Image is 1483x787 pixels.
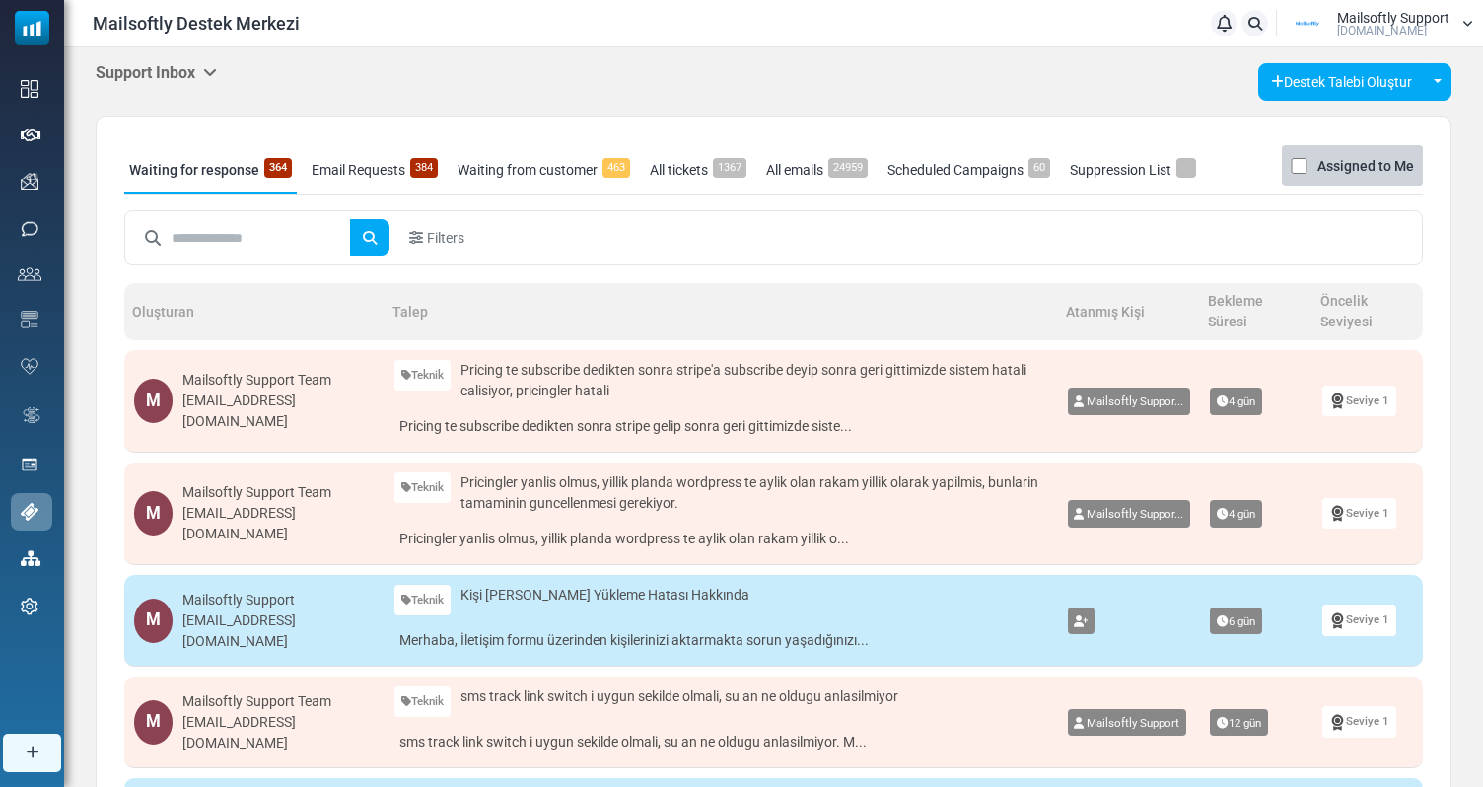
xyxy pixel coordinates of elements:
a: Mailsoftly Suppor... [1068,388,1191,415]
img: contacts-icon.svg [18,267,41,281]
div: Mailsoftly Support Team [182,370,375,391]
span: 463 [602,158,630,178]
a: Teknik [394,686,451,717]
th: Talep [385,283,1058,340]
div: [EMAIL_ADDRESS][DOMAIN_NAME] [182,503,375,544]
a: Seviye 1 [1322,706,1396,737]
img: mailsoftly_icon_blue_white.svg [15,11,49,45]
div: M [134,700,173,745]
span: Kişi [PERSON_NAME] Yükleme Hatası Hakkında [460,585,749,606]
a: Waiting from customer463 [453,145,635,194]
span: 384 [410,158,438,178]
a: Suppression List [1065,145,1201,194]
img: settings-icon.svg [21,598,38,615]
img: sms-icon.png [21,220,38,238]
span: 24959 [828,158,868,178]
span: 12 gün [1210,709,1268,737]
span: 1367 [713,158,746,178]
span: 4 gün [1210,500,1262,528]
div: M [134,491,173,536]
span: Mailsoftly Destek Merkezi [93,10,300,36]
h5: Support Inbox [96,63,217,82]
img: dashboard-icon.svg [21,80,38,98]
a: Waiting for response364 [124,145,297,194]
a: Mailsoftly Support [1068,709,1187,737]
div: M [134,599,173,643]
a: Pricingler yanlis olmus, yillik planda wordpress te aylik olan rakam yillik o... [394,524,1048,554]
span: Mailsoftly Suppor... [1087,394,1183,408]
a: Teknik [394,472,451,503]
span: 364 [264,158,292,178]
span: Mailsoftly Support [1087,716,1179,730]
a: sms track link switch i uygun sekilde olmali, su an ne oldugu anlasilmiyor. M... [394,727,1048,757]
span: Pricingler yanlis olmus, yillik planda wordpress te aylik olan rakam yillik olarak yapilmis, bunl... [460,472,1048,514]
th: Öncelik Seviyesi [1312,283,1423,340]
a: Seviye 1 [1322,605,1396,635]
img: User Logo [1283,9,1332,38]
div: M [134,379,173,423]
a: Pricing te subscribe dedikten sonra stripe gelip sonra geri gittimizde siste... [394,411,1048,442]
th: Bekleme Süresi [1200,283,1311,340]
a: Mailsoftly Suppor... [1068,500,1191,528]
a: All emails24959 [761,145,873,194]
a: Seviye 1 [1322,498,1396,529]
span: Mailsoftly Support [1337,11,1449,25]
div: [EMAIL_ADDRESS][DOMAIN_NAME] [182,391,375,432]
label: Assigned to Me [1317,154,1414,178]
a: Teknik [394,585,451,615]
div: Mailsoftly Support Team [182,691,375,712]
img: email-templates-icon.svg [21,311,38,328]
a: Teknik [394,360,451,391]
a: Merhaba, İletişim formu üzerinden kişilerinizi aktarmakta sorun yaşadığınızı... [394,625,1048,656]
img: support-icon-active.svg [21,503,38,521]
img: campaigns-icon.png [21,173,38,190]
div: Mailsoftly Support [182,590,375,610]
span: sms track link switch i uygun sekilde olmali, su an ne oldugu anlasilmiyor [460,686,898,707]
span: 4 gün [1210,388,1262,415]
a: Email Requests384 [307,145,443,194]
div: Mailsoftly Support Team [182,482,375,503]
th: Atanmış Kişi [1058,283,1201,340]
a: Seviye 1 [1322,386,1396,416]
span: Mailsoftly Suppor... [1087,507,1183,521]
a: Destek Talebi Oluştur [1258,63,1425,101]
a: All tickets1367 [645,145,751,194]
span: Filters [427,228,464,249]
div: [EMAIL_ADDRESS][DOMAIN_NAME] [182,712,375,753]
img: workflow.svg [21,404,42,427]
img: domain-health-icon.svg [21,358,38,374]
span: [DOMAIN_NAME] [1337,25,1427,36]
div: [EMAIL_ADDRESS][DOMAIN_NAME] [182,610,375,652]
span: Pricing te subscribe dedikten sonra stripe'a subscribe deyip sonra geri gittimizde sistem hatali ... [460,360,1048,401]
span: 6 gün [1210,608,1262,635]
a: Scheduled Campaigns60 [883,145,1055,194]
a: User Logo Mailsoftly Support [DOMAIN_NAME] [1283,9,1473,38]
span: 60 [1028,158,1050,178]
th: Oluşturan [124,283,385,340]
img: landing_pages.svg [21,456,38,473]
